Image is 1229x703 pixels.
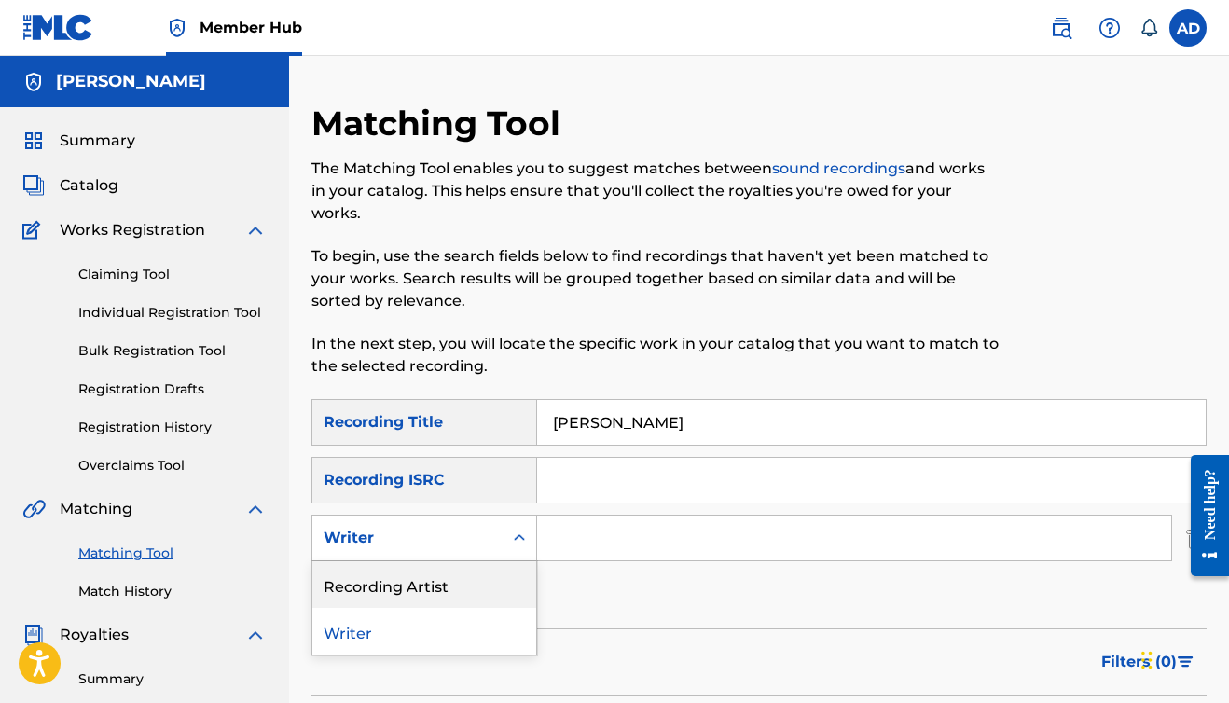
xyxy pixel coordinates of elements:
[244,624,267,646] img: expand
[78,456,267,476] a: Overclaims Tool
[22,174,118,197] a: CatalogCatalog
[1177,439,1229,593] iframe: Resource Center
[60,174,118,197] span: Catalog
[1050,17,1072,39] img: search
[60,219,205,241] span: Works Registration
[311,103,570,145] h2: Matching Tool
[1141,632,1153,688] div: Drag
[22,14,94,41] img: MLC Logo
[1139,19,1158,37] div: Notifications
[1101,651,1177,673] span: Filters ( 0 )
[78,544,267,563] a: Matching Tool
[22,130,45,152] img: Summary
[22,71,45,93] img: Accounts
[56,71,206,92] h5: aaron doppie
[311,158,1001,225] p: The Matching Tool enables you to suggest matches between and works in your catalog. This helps en...
[60,130,135,152] span: Summary
[166,17,188,39] img: Top Rightsholder
[78,418,267,437] a: Registration History
[324,527,491,549] div: Writer
[772,159,905,177] a: sound recordings
[22,219,47,241] img: Works Registration
[200,17,302,38] span: Member Hub
[78,582,267,601] a: Match History
[78,265,267,284] a: Claiming Tool
[1098,17,1121,39] img: help
[1136,613,1229,703] iframe: Chat Widget
[1090,639,1207,685] button: Filters (0)
[60,498,132,520] span: Matching
[78,303,267,323] a: Individual Registration Tool
[22,130,135,152] a: SummarySummary
[312,608,536,655] div: Writer
[22,174,45,197] img: Catalog
[244,219,267,241] img: expand
[311,333,1001,378] p: In the next step, you will locate the specific work in your catalog that you want to match to the...
[312,561,536,608] div: Recording Artist
[244,498,267,520] img: expand
[1043,9,1080,47] a: Public Search
[78,379,267,399] a: Registration Drafts
[78,669,267,689] a: Summary
[78,341,267,361] a: Bulk Registration Tool
[311,245,1001,312] p: To begin, use the search fields below to find recordings that haven't yet been matched to your wo...
[1169,9,1207,47] div: User Menu
[1091,9,1128,47] div: Help
[60,624,129,646] span: Royalties
[22,624,45,646] img: Royalties
[22,498,46,520] img: Matching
